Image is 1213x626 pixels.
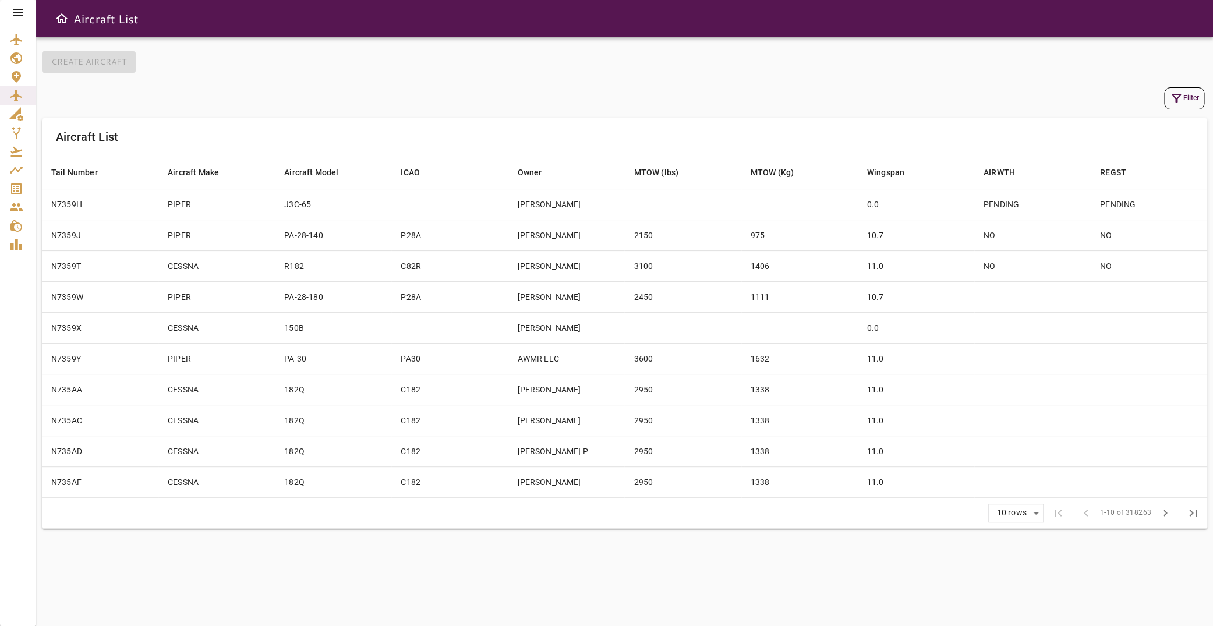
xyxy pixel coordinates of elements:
span: Wingspan [867,165,920,179]
td: PIPER [158,220,275,250]
td: NO [1091,220,1207,250]
td: [PERSON_NAME] [508,466,624,497]
td: [PERSON_NAME] [508,250,624,281]
td: 11.0 [858,436,974,466]
td: 3100 [624,250,741,281]
div: MTOW (lbs) [634,165,678,179]
td: N7359T [42,250,158,281]
td: CESSNA [158,312,275,343]
td: 11.0 [858,250,974,281]
td: 2950 [624,436,741,466]
div: 10 rows [989,504,1043,522]
td: PIPER [158,189,275,220]
td: 0.0 [858,312,974,343]
td: 182Q [275,405,391,436]
span: MTOW (lbs) [634,165,694,179]
div: Aircraft Make [168,165,219,179]
td: AWMR LLC [508,343,624,374]
td: 2950 [624,466,741,497]
span: chevron_right [1158,506,1172,520]
button: Open drawer [50,7,73,30]
td: N7359X [42,312,158,343]
td: [PERSON_NAME] [508,189,624,220]
td: C182 [391,374,508,405]
td: 11.0 [858,343,974,374]
div: 10 rows [993,508,1029,518]
td: 11.0 [858,466,974,497]
td: 2150 [624,220,741,250]
td: PENDING [974,189,1091,220]
td: J3C-65 [275,189,391,220]
td: 3600 [624,343,741,374]
span: Next Page [1151,499,1179,527]
td: P28A [391,220,508,250]
td: N7359H [42,189,158,220]
td: NO [974,250,1091,281]
td: N735AF [42,466,158,497]
td: 1338 [741,436,858,466]
td: PENDING [1091,189,1207,220]
td: CESSNA [158,250,275,281]
td: [PERSON_NAME] [508,281,624,312]
span: Aircraft Make [168,165,234,179]
td: 2450 [624,281,741,312]
span: REGST [1100,165,1141,179]
td: [PERSON_NAME] [508,405,624,436]
td: 182Q [275,436,391,466]
td: P28A [391,281,508,312]
td: 975 [741,220,858,250]
span: ICAO [401,165,435,179]
span: MTOW (Kg) [751,165,809,179]
td: PA-28-140 [275,220,391,250]
td: PIPER [158,343,275,374]
td: [PERSON_NAME] P [508,436,624,466]
td: 1406 [741,250,858,281]
span: First Page [1044,499,1071,527]
span: last_page [1186,506,1200,520]
td: [PERSON_NAME] [508,312,624,343]
td: N735AA [42,374,158,405]
td: NO [974,220,1091,250]
td: N7359J [42,220,158,250]
td: 1338 [741,405,858,436]
td: PA-28-180 [275,281,391,312]
td: 11.0 [858,405,974,436]
div: MTOW (Kg) [751,165,794,179]
div: Tail Number [51,165,98,179]
td: PIPER [158,281,275,312]
td: N735AC [42,405,158,436]
td: R182 [275,250,391,281]
td: PA-30 [275,343,391,374]
td: 10.7 [858,220,974,250]
div: Owner [517,165,542,179]
td: N7359Y [42,343,158,374]
span: 1-10 of 318263 [1099,507,1151,519]
span: Aircraft Model [284,165,353,179]
td: 150B [275,312,391,343]
td: [PERSON_NAME] [508,220,624,250]
td: PA30 [391,343,508,374]
td: 182Q [275,466,391,497]
span: Previous Page [1071,499,1099,527]
span: Tail Number [51,165,113,179]
td: C182 [391,436,508,466]
td: 2950 [624,405,741,436]
div: ICAO [401,165,420,179]
div: AIRWTH [984,165,1015,179]
td: N7359W [42,281,158,312]
td: 10.7 [858,281,974,312]
td: N735AD [42,436,158,466]
td: C182 [391,466,508,497]
td: NO [1091,250,1207,281]
div: REGST [1100,165,1126,179]
td: CESSNA [158,466,275,497]
button: Filter [1164,87,1204,109]
td: 1338 [741,374,858,405]
td: 2950 [624,374,741,405]
td: CESSNA [158,374,275,405]
h6: Aircraft List [56,128,118,146]
td: 1338 [741,466,858,497]
td: [PERSON_NAME] [508,374,624,405]
td: 182Q [275,374,391,405]
div: Aircraft Model [284,165,338,179]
